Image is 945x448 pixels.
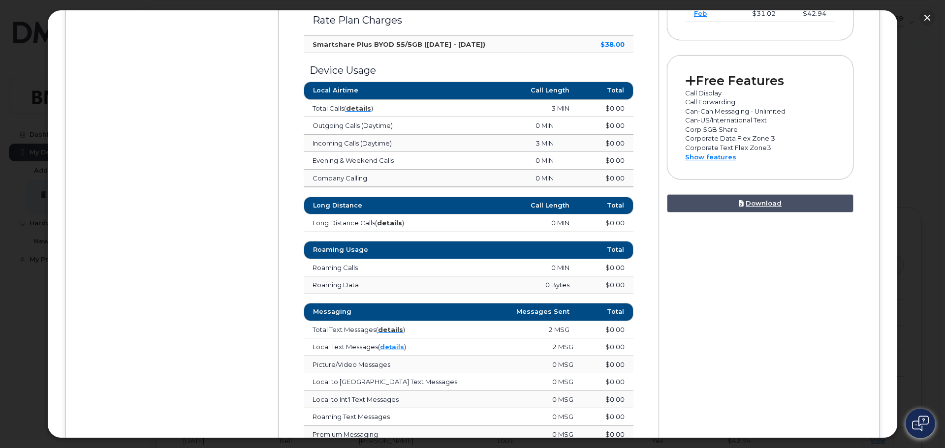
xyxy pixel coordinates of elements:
[304,426,529,444] td: Premium Messaging
[529,338,582,356] td: 2 MSG
[578,241,633,259] th: Total
[529,408,582,426] td: 0 MSG
[582,373,633,391] td: $0.00
[578,321,633,339] td: $0.00
[304,338,529,356] td: Local Text Messages
[582,408,633,426] td: $0.00
[441,259,578,277] td: 0 MIN
[529,373,582,391] td: 0 MSG
[304,259,441,277] td: Roaming Calls
[441,321,578,339] td: 2 MSG
[529,426,582,444] td: 0 MSG
[304,356,529,374] td: Picture/Video Messages
[578,303,633,321] th: Total
[304,321,441,339] td: Total Text Messages
[304,276,441,294] td: Roaming Data
[304,408,529,426] td: Roaming Text Messages
[304,241,441,259] th: Roaming Usage
[582,391,633,409] td: $0.00
[441,303,578,321] th: Messages Sent
[304,373,529,391] td: Local to [GEOGRAPHIC_DATA] Text Messages
[529,356,582,374] td: 0 MSG
[378,326,403,333] a: details
[578,276,633,294] td: $0.00
[582,338,633,356] td: $0.00
[582,426,633,444] td: $0.00
[912,416,929,431] img: Open chat
[578,259,633,277] td: $0.00
[378,343,406,351] span: ( )
[304,391,529,409] td: Local to Int'l Text Messages
[582,356,633,374] td: $0.00
[380,343,404,351] a: details
[441,276,578,294] td: 0 Bytes
[376,326,405,333] span: ( )
[304,303,441,321] th: Messaging
[529,391,582,409] td: 0 MSG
